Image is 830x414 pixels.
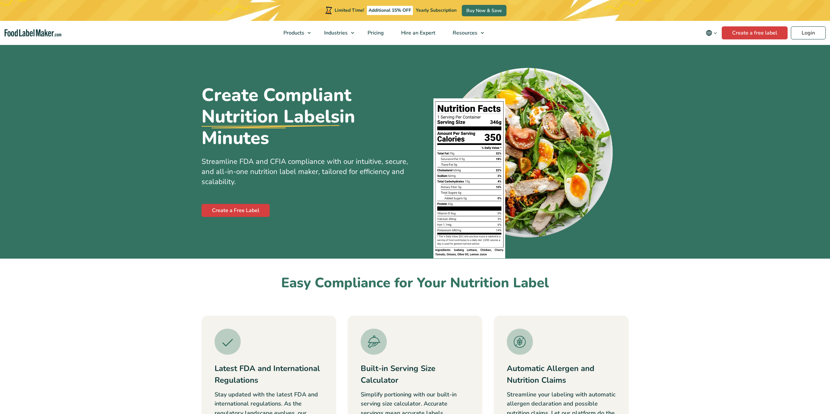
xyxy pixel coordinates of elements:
[359,21,391,45] a: Pricing
[367,6,413,15] span: Additional 15% OFF
[202,84,410,149] h1: Create Compliant in Minutes
[5,29,61,37] a: Food Label Maker homepage
[444,21,487,45] a: Resources
[451,29,478,36] span: Resources
[275,21,314,45] a: Products
[335,7,364,13] span: Limited Time!
[722,26,788,39] a: Create a free label
[507,363,615,386] h3: Automatic Allergen and Nutrition Claims
[701,26,722,39] button: Change language
[215,329,241,355] img: A green tick icon.
[215,363,323,386] h3: Latest FDA and International Regulations
[322,29,348,36] span: Industries
[281,29,305,36] span: Products
[202,106,340,127] u: Nutrition Labels
[416,7,457,13] span: Yearly Subscription
[202,274,629,292] h2: Easy Compliance for Your Nutrition Label
[791,26,826,39] a: Login
[316,21,357,45] a: Industries
[202,157,408,187] span: Streamline FDA and CFIA compliance with our intuitive, secure, and all-in-one nutrition label mak...
[202,204,270,217] a: Create a Free Label
[433,64,615,259] img: A plate of food with a nutrition facts label on top of it.
[361,363,469,386] h3: Built-in Serving Size Calculator
[366,29,385,36] span: Pricing
[399,29,436,36] span: Hire an Expert
[393,21,443,45] a: Hire an Expert
[462,5,506,16] a: Buy Now & Save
